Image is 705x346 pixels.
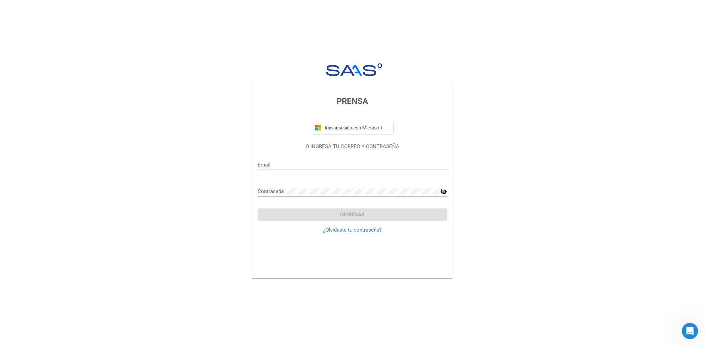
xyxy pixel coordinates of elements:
[323,227,382,233] a: ¿Olvidaste tu contraseña?
[258,143,447,151] p: O INGRESÁ TU CORREO Y CONTRASEÑA
[258,95,447,107] h3: PRENSA
[340,211,365,218] span: Ingresar
[312,121,394,135] button: Iniciar sesión con Microsoft
[682,323,698,339] iframe: Intercom live chat
[324,125,390,130] span: Iniciar sesión con Microsoft
[441,188,447,196] mat-icon: visibility_off
[258,208,447,221] button: Ingresar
